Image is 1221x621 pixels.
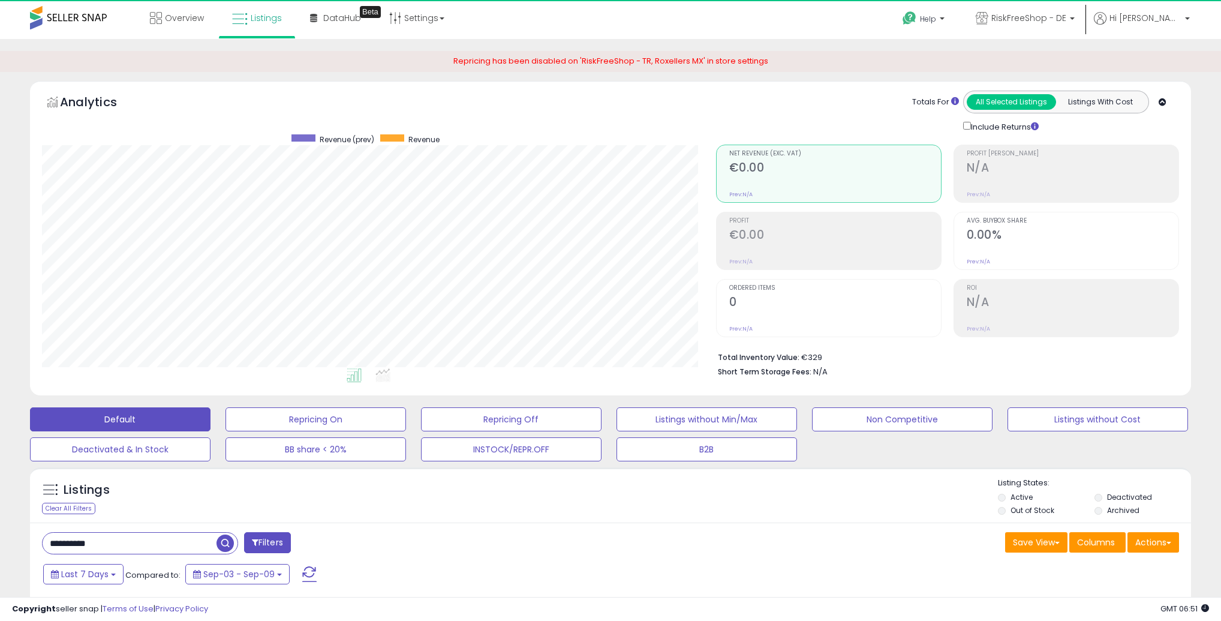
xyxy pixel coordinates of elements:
[320,134,374,145] span: Revenue (prev)
[729,258,753,265] small: Prev: N/A
[12,603,56,614] strong: Copyright
[967,258,990,265] small: Prev: N/A
[30,437,210,461] button: Deactivated & In Stock
[967,151,1178,157] span: Profit [PERSON_NAME]
[967,228,1178,244] h2: 0.00%
[967,191,990,198] small: Prev: N/A
[225,407,406,431] button: Repricing On
[1107,492,1152,502] label: Deactivated
[61,568,109,580] span: Last 7 Days
[616,407,797,431] button: Listings without Min/Max
[244,532,291,553] button: Filters
[1160,603,1209,614] span: 2025-09-17 06:51 GMT
[125,569,181,581] span: Compared to:
[185,564,290,584] button: Sep-03 - Sep-09
[729,325,753,332] small: Prev: N/A
[408,134,440,145] span: Revenue
[453,55,768,67] span: Repricing has been disabled on 'RiskFreeShop - TR, Roxellers MX' in store settings
[902,11,917,26] i: Get Help
[1094,12,1190,39] a: Hi [PERSON_NAME]
[60,94,140,113] h5: Analytics
[323,12,361,24] span: DataHub
[43,564,124,584] button: Last 7 Days
[1077,536,1115,548] span: Columns
[1109,12,1181,24] span: Hi [PERSON_NAME]
[718,352,799,362] b: Total Inventory Value:
[1055,94,1145,110] button: Listings With Cost
[251,12,282,24] span: Listings
[729,218,941,224] span: Profit
[165,12,204,24] span: Overview
[421,437,602,461] button: INSTOCK/REPR.OFF
[1069,532,1126,553] button: Columns
[1011,505,1054,515] label: Out of Stock
[967,295,1178,311] h2: N/A
[967,218,1178,224] span: Avg. Buybox Share
[967,325,990,332] small: Prev: N/A
[718,367,811,377] b: Short Term Storage Fees:
[155,603,208,614] a: Privacy Policy
[729,228,941,244] h2: €0.00
[991,12,1066,24] span: RiskFreeShop - DE
[718,349,1171,364] li: €329
[360,6,381,18] div: Tooltip anchor
[30,407,210,431] button: Default
[103,603,154,614] a: Terms of Use
[967,285,1178,292] span: ROI
[1005,532,1067,553] button: Save View
[64,482,110,499] h5: Listings
[954,119,1053,133] div: Include Returns
[893,2,957,39] a: Help
[1084,595,1179,607] div: Displaying 1 to 1 of 1 items
[1008,407,1188,431] button: Listings without Cost
[42,503,95,514] div: Clear All Filters
[225,437,406,461] button: BB share < 20%
[12,604,208,615] div: seller snap | |
[912,97,959,108] div: Totals For
[729,191,753,198] small: Prev: N/A
[729,285,941,292] span: Ordered Items
[729,161,941,177] h2: €0.00
[421,407,602,431] button: Repricing Off
[616,437,797,461] button: B2B
[813,366,828,377] span: N/A
[967,94,1056,110] button: All Selected Listings
[967,161,1178,177] h2: N/A
[1127,532,1179,553] button: Actions
[812,407,993,431] button: Non Competitive
[1107,505,1139,515] label: Archived
[203,568,275,580] span: Sep-03 - Sep-09
[729,295,941,311] h2: 0
[729,151,941,157] span: Net Revenue (Exc. VAT)
[1011,492,1033,502] label: Active
[998,478,1191,489] p: Listing States:
[920,14,936,24] span: Help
